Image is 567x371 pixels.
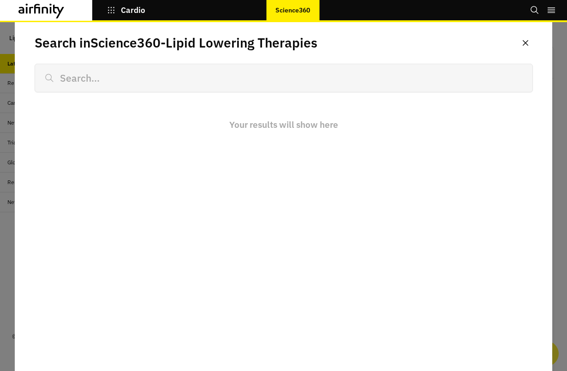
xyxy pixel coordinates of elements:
button: Search [530,2,539,18]
p: Science360 [275,6,310,14]
button: Cardio [107,2,146,18]
p: Search in Science360 - Lipid Lowering Therapies [35,33,317,53]
button: Close [518,36,533,50]
p: Cardio [121,6,146,14]
input: Search... [35,64,533,92]
p: Your results will show here [229,118,338,132]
